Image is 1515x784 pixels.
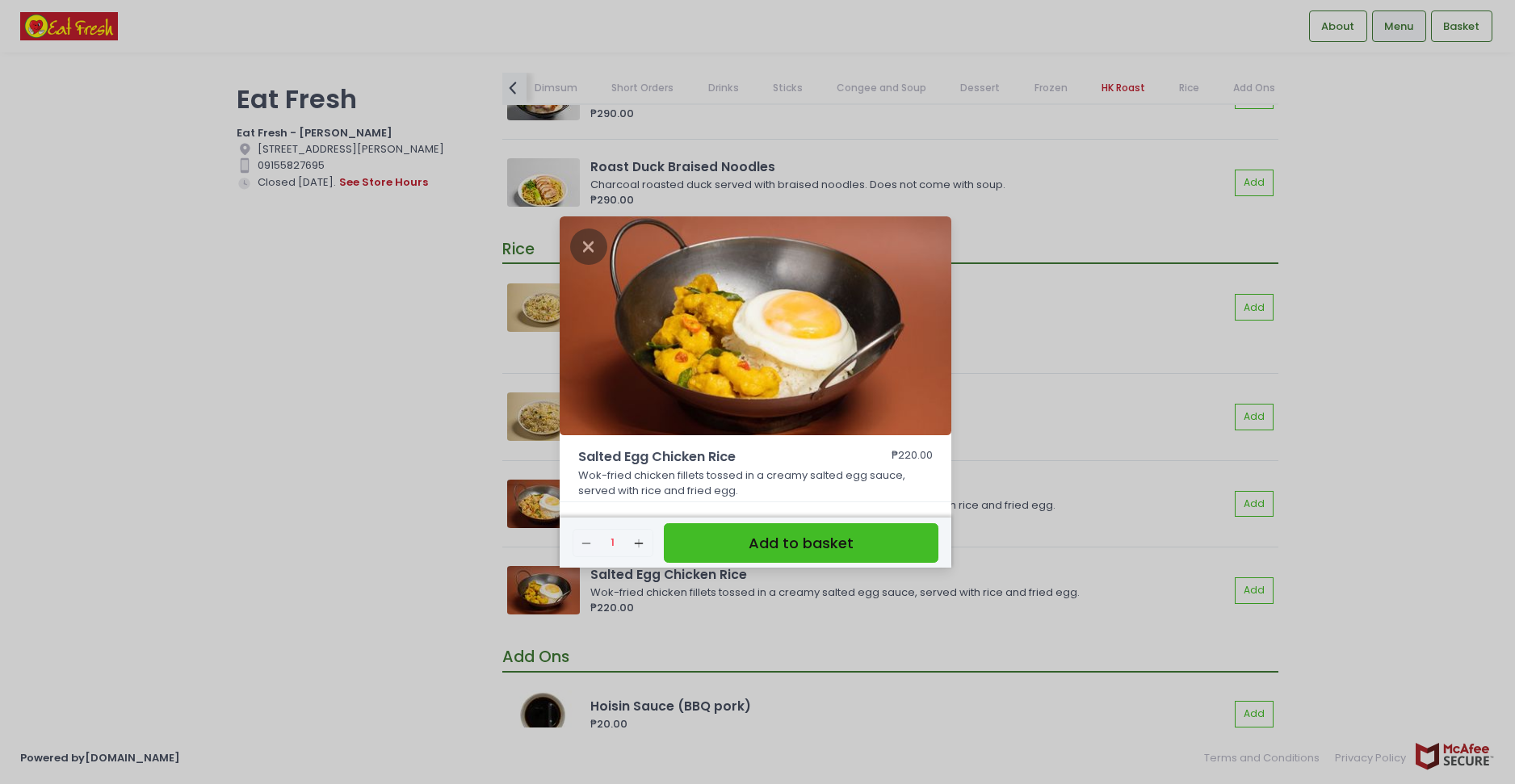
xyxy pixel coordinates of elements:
[664,523,938,563] button: Add to basket
[560,216,951,436] img: Salted Egg Chicken Rice
[570,237,607,254] button: Close
[578,447,845,467] span: Salted Egg Chicken Rice
[892,447,933,467] div: ₱220.00
[578,467,934,499] p: Wok-fried chicken fillets tossed in a creamy salted egg sauce, served with rice and fried egg.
